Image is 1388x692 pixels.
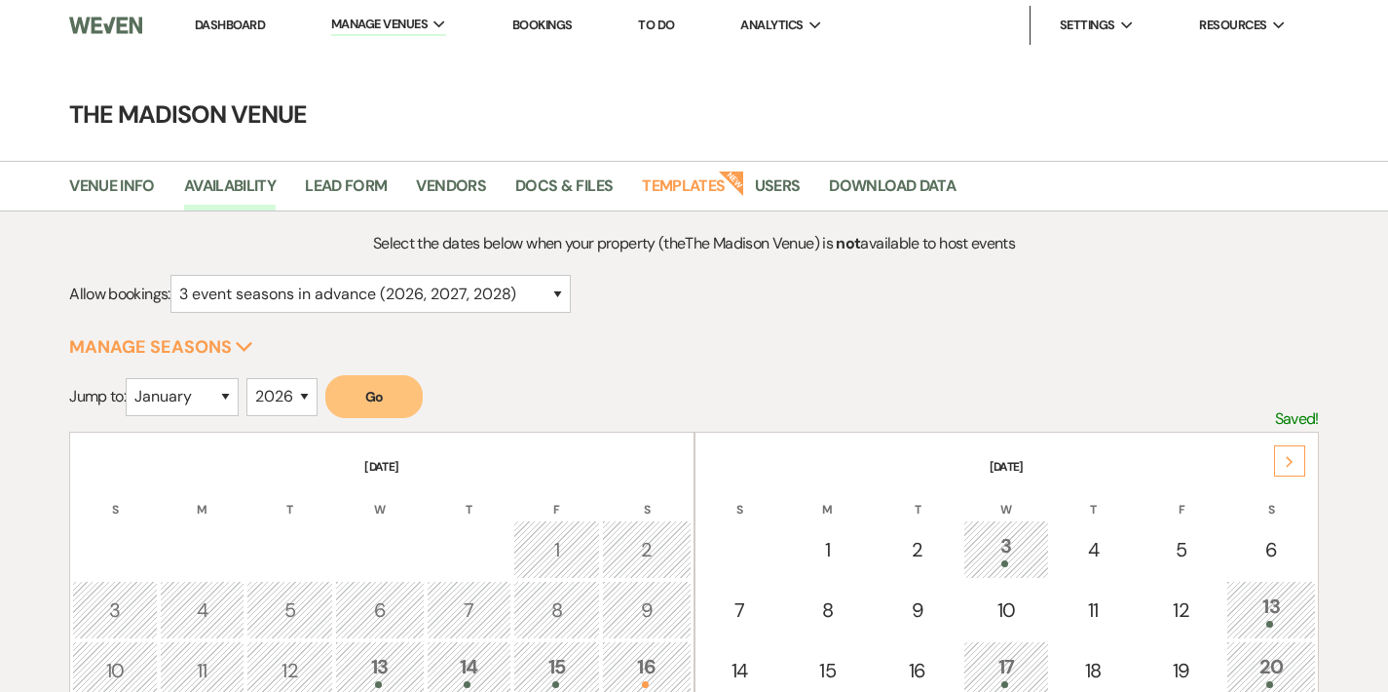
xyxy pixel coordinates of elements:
th: S [697,478,782,519]
th: F [1138,478,1224,519]
div: 2 [613,535,680,564]
th: [DATE] [697,435,1316,476]
div: 4 [170,596,234,625]
span: Settings [1060,16,1115,35]
a: Lead Form [305,173,387,211]
div: 8 [524,596,589,625]
div: 14 [437,652,501,688]
div: 3 [83,596,146,625]
div: 15 [795,656,860,685]
div: 12 [257,656,322,685]
div: 16 [613,652,680,688]
th: F [513,478,600,519]
span: Resources [1199,16,1266,35]
th: T [246,478,333,519]
a: Venue Info [69,173,155,211]
th: S [1226,478,1315,519]
span: Jump to: [69,386,126,406]
th: T [427,478,511,519]
img: Weven Logo [69,5,142,46]
div: 14 [708,656,771,685]
a: Availability [184,173,276,211]
div: 11 [1062,596,1125,625]
div: 10 [83,656,146,685]
div: 16 [883,656,951,685]
th: M [784,478,871,519]
div: 19 [1148,656,1214,685]
div: 1 [524,535,589,564]
th: T [1051,478,1136,519]
p: Saved! [1275,406,1319,432]
div: 2 [883,535,951,564]
a: Users [755,173,801,211]
a: Templates [642,173,725,211]
div: 20 [1237,652,1304,688]
div: 11 [170,656,234,685]
button: Go [325,375,423,418]
th: W [963,478,1048,519]
div: 3 [974,531,1037,567]
strong: not [836,233,860,253]
th: S [72,478,157,519]
span: Allow bookings: [69,284,169,304]
div: 6 [346,596,413,625]
a: Vendors [416,173,486,211]
a: Bookings [512,17,573,33]
div: 4 [1062,535,1125,564]
th: S [602,478,691,519]
th: W [335,478,424,519]
div: 15 [524,652,589,688]
th: [DATE] [72,435,691,476]
div: 13 [346,652,413,688]
a: Dashboard [195,17,265,33]
div: 7 [708,596,771,625]
th: T [873,478,961,519]
div: 7 [437,596,501,625]
div: 10 [974,596,1037,625]
span: Manage Venues [331,15,428,34]
a: Docs & Files [515,173,613,211]
div: 18 [1062,656,1125,685]
div: 8 [795,596,860,625]
div: 5 [1148,535,1214,564]
button: Manage Seasons [69,338,253,356]
p: Select the dates below when your property (the The Madison Venue ) is available to host events [226,231,1163,256]
strong: New [718,169,745,196]
span: Analytics [740,16,803,35]
div: 5 [257,596,322,625]
div: 12 [1148,596,1214,625]
a: To Do [638,17,674,33]
div: 9 [883,596,951,625]
a: Download Data [829,173,956,211]
div: 17 [974,652,1037,688]
div: 1 [795,535,860,564]
th: M [160,478,244,519]
div: 13 [1237,592,1304,628]
div: 6 [1237,535,1304,564]
div: 9 [613,596,680,625]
